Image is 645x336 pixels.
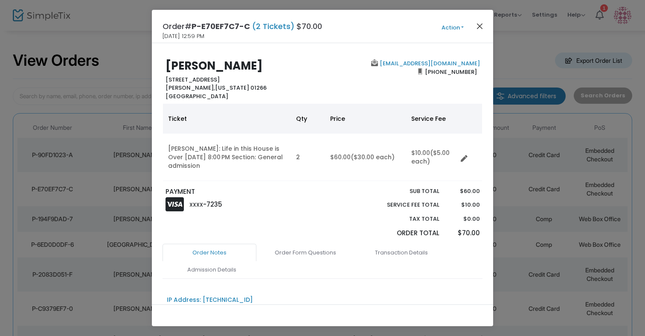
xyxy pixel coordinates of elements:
[351,153,395,161] span: ($30.00 each)
[166,76,267,100] b: [STREET_ADDRESS] [US_STATE] 01266 [GEOGRAPHIC_DATA]
[447,215,479,223] p: $0.00
[325,134,406,181] td: $60.00
[406,134,457,181] td: $10.00
[163,104,482,181] div: Data table
[354,244,448,262] a: Transaction Details
[325,104,406,134] th: Price
[378,59,480,67] a: [EMAIL_ADDRESS][DOMAIN_NAME]
[163,244,256,262] a: Order Notes
[166,84,215,92] span: [PERSON_NAME],
[163,32,204,41] span: [DATE] 12:59 PM
[250,21,296,32] span: (2 Tickets)
[165,261,259,279] a: Admission Details
[291,104,325,134] th: Qty
[474,20,485,32] button: Close
[411,149,450,166] span: ($5.00 each)
[189,201,203,208] span: XXXX
[163,134,291,181] td: [PERSON_NAME]: Life in this House is Over [DATE] 8:00 PM Section: General admission
[447,187,479,196] p: $60.00
[367,187,439,196] p: Sub total
[166,187,319,197] p: PAYMENT
[203,200,222,209] span: -7235
[367,215,439,223] p: Tax Total
[367,228,439,238] p: Order Total
[291,134,325,181] td: 2
[192,21,250,32] span: P-E70EF7C7-C
[367,201,439,209] p: Service Fee Total
[163,20,322,32] h4: Order# $70.00
[166,58,263,73] b: [PERSON_NAME]
[427,23,478,32] button: Action
[167,295,253,304] div: IP Address: [TECHNICAL_ID]
[406,104,457,134] th: Service Fee
[447,228,479,238] p: $70.00
[259,244,352,262] a: Order Form Questions
[447,201,479,209] p: $10.00
[163,104,291,134] th: Ticket
[422,65,480,79] span: [PHONE_NUMBER]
